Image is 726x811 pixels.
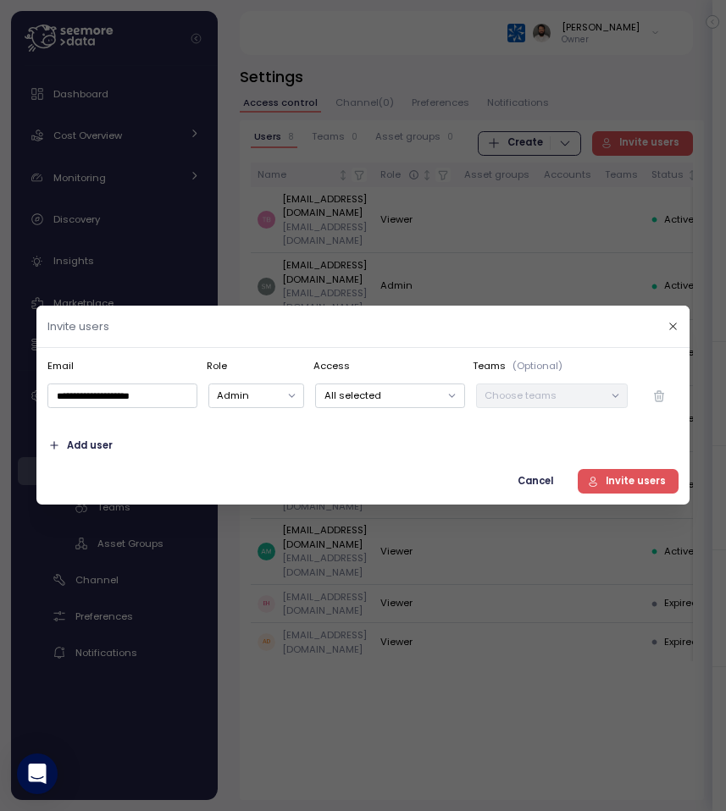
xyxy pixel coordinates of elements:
h2: Invite users [47,321,109,332]
span: Add user [67,434,113,457]
div: Teams [473,359,679,372]
p: Access [313,359,466,372]
div: Open Intercom Messenger [17,753,58,794]
span: Invite users [606,470,666,493]
p: Email [47,359,200,372]
p: Role [207,359,306,372]
p: All selected [324,389,441,402]
button: Cancel [504,469,566,494]
span: Cancel [518,470,553,493]
p: Choose teams [485,389,603,402]
button: Add user [47,433,114,458]
p: (Optional) [513,359,563,372]
button: Admin [208,384,303,409]
button: Invite users [578,469,679,494]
